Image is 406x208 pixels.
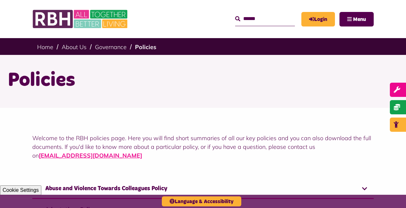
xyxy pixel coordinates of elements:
[135,43,156,51] a: Policies
[339,12,374,26] button: Navigation
[8,68,399,93] h1: Policies
[353,17,366,22] span: Menu
[32,134,374,160] p: Welcome to the RBH policies page. Here you will find short summaries of all our key policies and ...
[62,43,87,51] a: About Us
[32,179,374,199] a: Abuse and Violence Towards Colleagues Policy
[39,152,142,159] a: [EMAIL_ADDRESS][DOMAIN_NAME]
[32,6,129,32] img: RBH
[301,12,335,26] a: MyRBH
[37,43,53,51] a: Home
[95,43,127,51] a: Governance
[162,196,241,206] button: Language & Accessibility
